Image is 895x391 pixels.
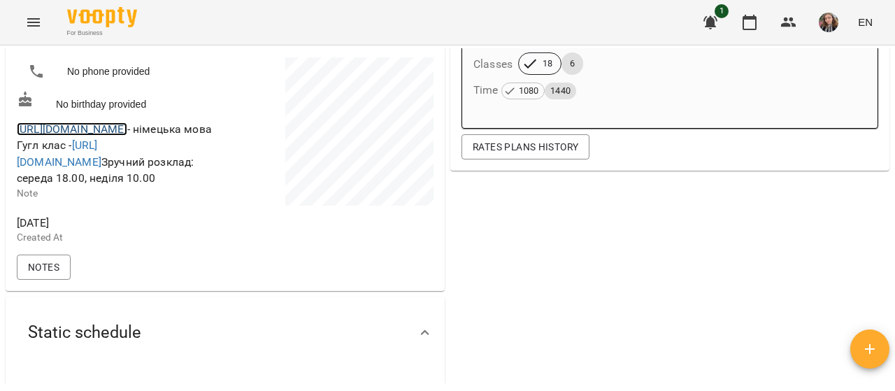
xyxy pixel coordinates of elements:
[858,15,873,29] span: EN
[473,138,578,155] span: Rates Plans History
[14,88,225,114] div: No birthday provided
[67,29,137,38] span: For Business
[17,215,222,232] span: [DATE]
[461,134,589,159] button: Rates Plans History
[17,187,222,201] p: Note
[17,255,71,280] button: Notes
[17,122,127,136] a: [URL][DOMAIN_NAME]
[819,13,838,32] img: eab3ee43b19804faa4f6a12c6904e440.jpg
[545,83,576,99] span: 1440
[17,57,222,85] li: No phone provided
[6,297,445,369] div: Static schedule
[17,138,101,169] a: [URL][DOMAIN_NAME]
[513,83,545,99] span: 1080
[852,9,878,35] button: EN
[561,57,583,70] span: 6
[17,122,212,185] span: - німецька мова Гугл клас - Зручний розклад: середа 18.00, неділя 10.00
[17,231,222,245] p: Created At
[17,6,50,39] button: Menu
[534,57,561,70] span: 18
[67,7,137,27] img: Voopty Logo
[473,55,513,74] h6: Classes
[28,322,141,343] span: Static schedule
[715,4,729,18] span: 1
[473,80,576,100] h6: Time
[28,259,59,276] span: Notes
